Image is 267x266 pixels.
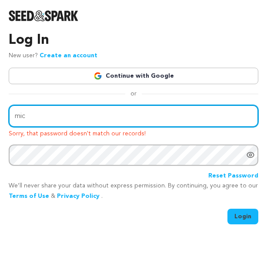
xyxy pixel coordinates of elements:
a: Seed&Spark Homepage [9,10,258,21]
img: Google logo [93,72,102,80]
button: Login [227,209,258,224]
img: Seed&Spark Logo Dark Mode [9,10,78,21]
p: Sorry, that password doesn't match our records! [9,129,258,139]
a: Reset Password [208,171,258,181]
a: Show password as plain text. Warning: this will display your password on the screen. [246,151,255,159]
p: We’ll never share your data without express permission. By continuing, you agree to our & . [9,181,258,202]
input: Email address [9,105,258,127]
a: Terms of Use [9,193,49,199]
a: Continue with Google [9,68,258,84]
h3: Log In [9,30,258,51]
span: or [125,89,142,98]
a: Privacy Policy [57,193,100,199]
a: Create an account [40,53,97,59]
p: New user? [9,51,97,61]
